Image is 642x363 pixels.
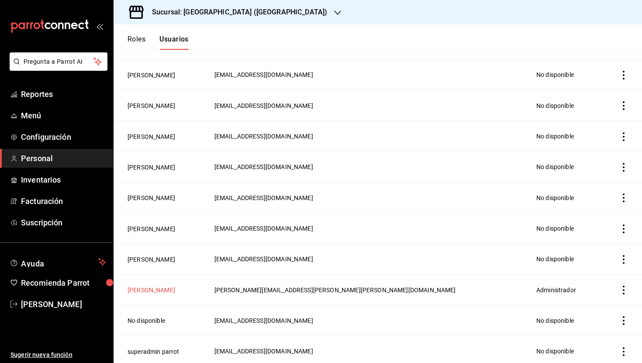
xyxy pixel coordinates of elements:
span: Reportes [21,88,106,100]
button: No disponible [128,316,165,325]
button: Usuarios [159,35,189,50]
td: No disponible [531,213,601,244]
span: [EMAIL_ADDRESS][DOMAIN_NAME] [214,71,313,78]
span: [EMAIL_ADDRESS][DOMAIN_NAME] [214,348,313,355]
span: [EMAIL_ADDRESS][DOMAIN_NAME] [214,256,313,263]
button: [PERSON_NAME] [128,163,175,172]
span: [EMAIL_ADDRESS][DOMAIN_NAME] [214,163,313,170]
button: [PERSON_NAME] [128,194,175,202]
span: Menú [21,110,106,121]
button: actions [619,286,628,294]
button: Pregunta a Parrot AI [10,52,107,71]
span: [EMAIL_ADDRESS][DOMAIN_NAME] [214,194,313,201]
button: open_drawer_menu [96,23,103,30]
span: Personal [21,152,106,164]
button: actions [619,163,628,172]
div: navigation tabs [128,35,189,50]
span: [PERSON_NAME][EMAIL_ADDRESS][PERSON_NAME][PERSON_NAME][DOMAIN_NAME] [214,287,456,294]
a: Pregunta a Parrot AI [6,63,107,73]
button: [PERSON_NAME] [128,286,175,294]
span: Inventarios [21,174,106,186]
button: [PERSON_NAME] [128,255,175,264]
span: Pregunta a Parrot AI [24,57,94,66]
button: [PERSON_NAME] [128,225,175,233]
button: [PERSON_NAME] [128,101,175,110]
button: actions [619,132,628,141]
span: [EMAIL_ADDRESS][DOMAIN_NAME] [214,317,313,324]
span: Sugerir nueva función [10,350,106,360]
button: actions [619,225,628,233]
span: Facturación [21,195,106,207]
span: Administrador [536,287,576,294]
span: Ayuda [21,257,95,267]
button: actions [619,101,628,110]
button: superadmin parrot [128,347,179,356]
td: No disponible [531,305,601,336]
button: actions [619,194,628,202]
span: [EMAIL_ADDRESS][DOMAIN_NAME] [214,225,313,232]
span: Suscripción [21,217,106,228]
button: [PERSON_NAME] [128,132,175,141]
td: No disponible [531,59,601,90]
span: [EMAIL_ADDRESS][DOMAIN_NAME] [214,102,313,109]
h3: Sucursal: [GEOGRAPHIC_DATA] ([GEOGRAPHIC_DATA]) [145,7,327,17]
td: No disponible [531,152,601,182]
td: No disponible [531,244,601,274]
span: Configuración [21,131,106,143]
span: [EMAIL_ADDRESS][DOMAIN_NAME] [214,133,313,140]
button: actions [619,71,628,80]
button: actions [619,347,628,356]
button: actions [619,255,628,264]
td: No disponible [531,121,601,152]
td: No disponible [531,90,601,121]
button: [PERSON_NAME] [128,71,175,80]
span: Recomienda Parrot [21,277,106,289]
button: Roles [128,35,145,50]
button: actions [619,316,628,325]
span: [PERSON_NAME] [21,298,106,310]
td: No disponible [531,182,601,213]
